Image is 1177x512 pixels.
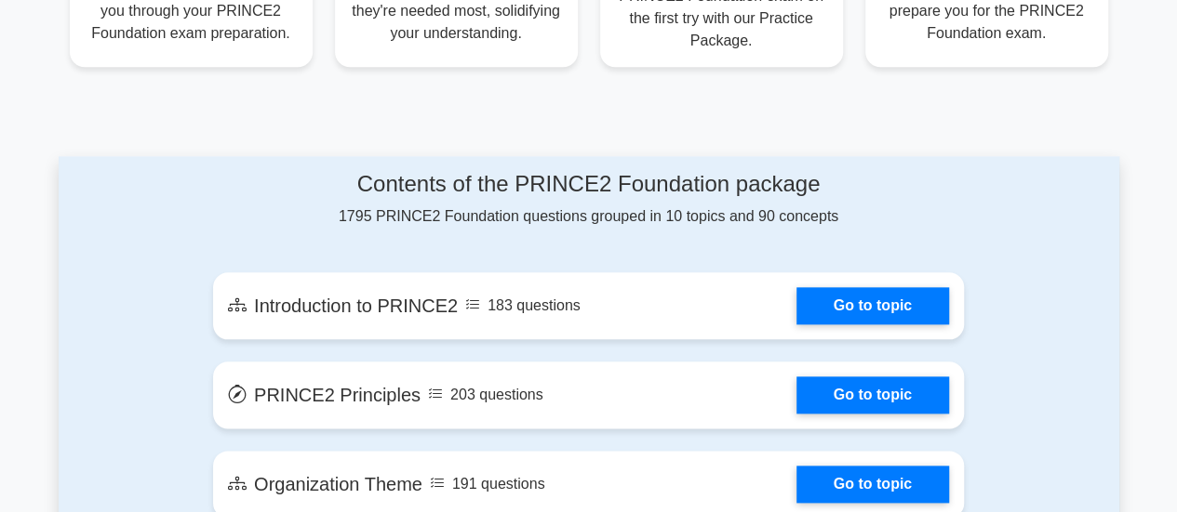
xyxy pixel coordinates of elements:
a: Go to topic [796,287,949,324]
a: Go to topic [796,376,949,414]
a: Go to topic [796,466,949,503]
h4: Contents of the PRINCE2 Foundation package [213,171,964,198]
div: 1795 PRINCE2 Foundation questions grouped in 10 topics and 90 concepts [213,171,964,228]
